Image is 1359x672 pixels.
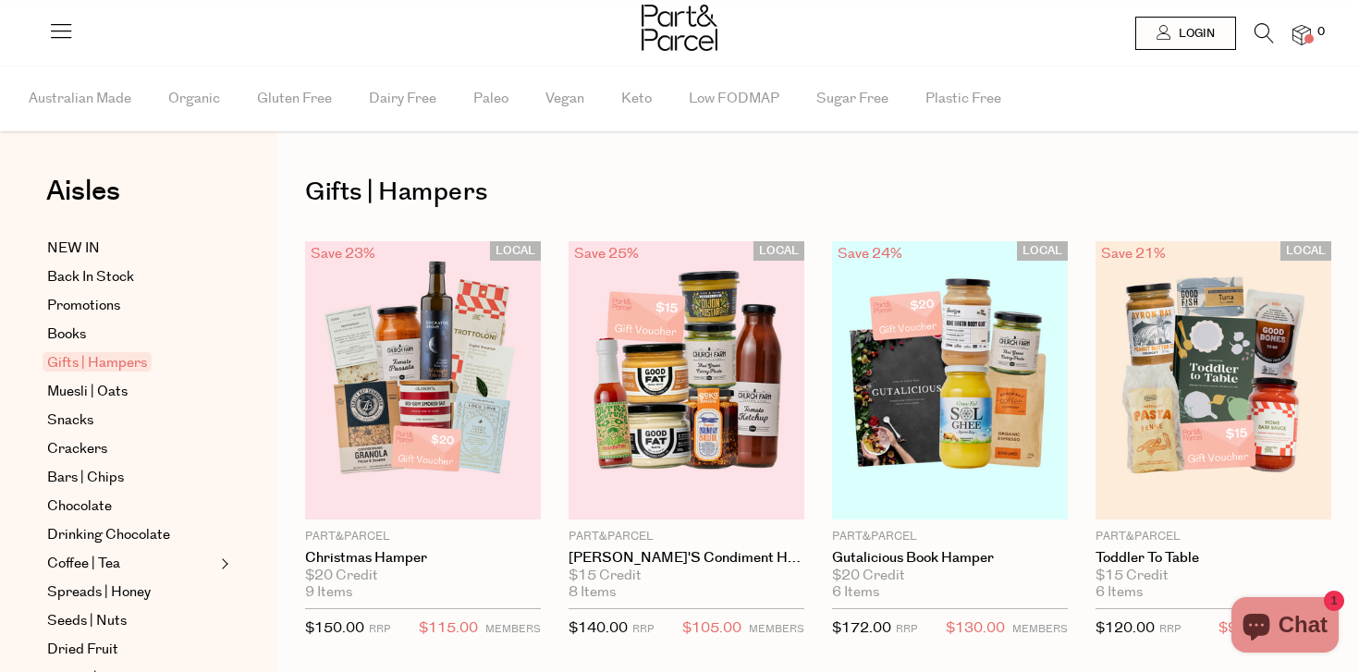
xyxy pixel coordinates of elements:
span: Organic [168,67,220,131]
span: $120.00 [1096,618,1155,638]
span: Back In Stock [47,266,134,288]
a: Seeds | Nuts [47,610,215,632]
span: Coffee | Tea [47,553,120,575]
span: 0 [1313,24,1329,41]
span: $115.00 [419,617,478,641]
a: Dried Fruit [47,639,215,661]
div: $20 Credit [305,568,541,584]
span: 9 Items [305,584,352,601]
img: Jordie Pie's Condiment Hamper [569,241,804,519]
div: $15 Credit [1096,568,1331,584]
small: RRP [896,622,917,636]
span: Crackers [47,438,107,460]
div: $15 Credit [569,568,804,584]
span: Snacks [47,409,93,432]
a: Drinking Chocolate [47,524,215,546]
span: LOCAL [1280,241,1331,261]
span: Low FODMAP [689,67,779,131]
a: Spreads | Honey [47,581,215,604]
small: RRP [1159,622,1181,636]
a: Gifts | Hampers [47,352,215,374]
span: LOCAL [490,241,541,261]
p: Part&Parcel [832,529,1068,545]
div: Save 24% [832,241,908,266]
a: NEW IN [47,238,215,260]
span: $95.00 [1218,617,1268,641]
a: Toddler To Table [1096,550,1331,567]
a: Crackers [47,438,215,460]
img: Toddler To Table [1096,241,1331,519]
span: Promotions [47,295,120,317]
div: $20 Credit [832,568,1068,584]
span: Keto [621,67,652,131]
a: Bars | Chips [47,467,215,489]
a: Back In Stock [47,266,215,288]
div: Save 25% [569,241,644,266]
small: RRP [369,622,390,636]
span: NEW IN [47,238,100,260]
inbox-online-store-chat: Shopify online store chat [1226,597,1344,657]
span: Seeds | Nuts [47,610,127,632]
span: 8 Items [569,584,616,601]
a: Login [1135,17,1236,50]
span: Gluten Free [257,67,332,131]
img: Christmas Hamper [305,241,541,519]
div: Save 23% [305,241,381,266]
span: Aisles [46,171,120,212]
small: MEMBERS [749,622,804,636]
a: 0 [1292,25,1311,44]
span: Dried Fruit [47,639,118,661]
span: $105.00 [682,617,741,641]
span: Australian Made [29,67,131,131]
span: LOCAL [1017,241,1068,261]
span: Sugar Free [816,67,888,131]
span: $140.00 [569,618,628,638]
span: Spreads | Honey [47,581,151,604]
p: Part&Parcel [1096,529,1331,545]
span: Vegan [545,67,584,131]
span: 6 Items [832,584,879,601]
div: Save 21% [1096,241,1171,266]
a: Coffee | Tea [47,553,215,575]
span: Gifts | Hampers [43,352,152,372]
span: Paleo [473,67,508,131]
span: Login [1174,26,1215,42]
span: $150.00 [305,618,364,638]
a: Christmas Hamper [305,550,541,567]
small: MEMBERS [1012,622,1068,636]
small: RRP [632,622,654,636]
a: Chocolate [47,495,215,518]
p: Part&Parcel [305,529,541,545]
span: 6 Items [1096,584,1143,601]
span: Books [47,324,86,346]
span: Chocolate [47,495,112,518]
img: Gutalicious Book Hamper [832,241,1068,519]
p: Part&Parcel [569,529,804,545]
a: Muesli | Oats [47,381,215,403]
a: Gutalicious Book Hamper [832,550,1068,567]
span: Bars | Chips [47,467,124,489]
span: Drinking Chocolate [47,524,170,546]
a: Snacks [47,409,215,432]
span: $172.00 [832,618,891,638]
small: MEMBERS [485,622,541,636]
h1: Gifts | Hampers [305,171,1331,214]
img: Part&Parcel [642,5,717,51]
span: Muesli | Oats [47,381,128,403]
span: Dairy Free [369,67,436,131]
a: [PERSON_NAME]'s Condiment Hamper [569,550,804,567]
a: Promotions [47,295,215,317]
a: Books [47,324,215,346]
span: LOCAL [753,241,804,261]
button: Expand/Collapse Coffee | Tea [216,553,229,575]
a: Aisles [46,177,120,224]
span: $130.00 [946,617,1005,641]
span: Plastic Free [925,67,1001,131]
